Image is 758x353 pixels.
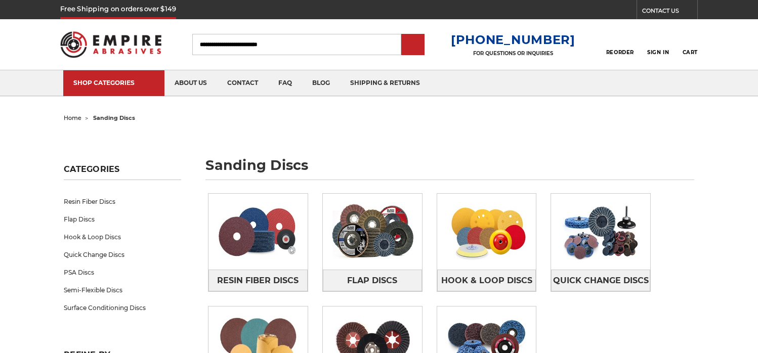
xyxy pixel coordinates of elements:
[93,114,135,121] span: sanding discs
[64,193,181,210] a: Resin Fiber Discs
[553,272,649,289] span: Quick Change Discs
[217,272,299,289] span: Resin Fiber Discs
[437,270,536,291] a: Hook & Loop Discs
[606,33,634,55] a: Reorder
[302,70,340,96] a: blog
[551,270,650,291] a: Quick Change Discs
[60,25,161,64] img: Empire Abrasives
[323,194,422,270] img: Flap Discs
[64,164,181,180] h5: Categories
[606,49,634,56] span: Reorder
[64,299,181,317] a: Surface Conditioning Discs
[64,114,81,121] a: home
[64,263,181,281] a: PSA Discs
[217,70,268,96] a: contact
[208,194,308,270] img: Resin Fiber Discs
[647,49,669,56] span: Sign In
[64,228,181,246] a: Hook & Loop Discs
[347,272,397,289] span: Flap Discs
[323,270,422,291] a: Flap Discs
[64,246,181,263] a: Quick Change Discs
[64,281,181,299] a: Semi-Flexible Discs
[437,194,536,270] img: Hook & Loop Discs
[451,50,575,57] p: FOR QUESTIONS OR INQUIRIES
[451,32,575,47] a: [PHONE_NUMBER]
[683,33,698,56] a: Cart
[164,70,217,96] a: about us
[340,70,430,96] a: shipping & returns
[268,70,302,96] a: faq
[683,49,698,56] span: Cart
[551,194,650,270] img: Quick Change Discs
[403,35,423,55] input: Submit
[642,5,697,19] a: CONTACT US
[208,270,308,291] a: Resin Fiber Discs
[205,158,694,180] h1: sanding discs
[441,272,532,289] span: Hook & Loop Discs
[73,79,154,86] div: SHOP CATEGORIES
[64,210,181,228] a: Flap Discs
